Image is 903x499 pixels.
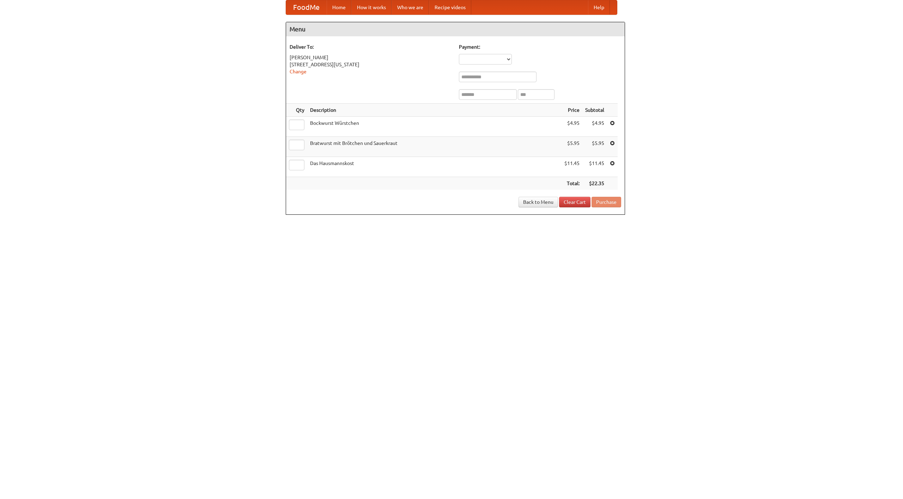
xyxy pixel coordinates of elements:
[562,104,582,117] th: Price
[351,0,392,14] a: How it works
[307,117,562,137] td: Bockwurst Würstchen
[519,197,558,207] a: Back to Menu
[588,0,610,14] a: Help
[592,197,621,207] button: Purchase
[582,137,607,157] td: $5.95
[562,177,582,190] th: Total:
[290,69,307,74] a: Change
[582,177,607,190] th: $22.35
[582,104,607,117] th: Subtotal
[559,197,590,207] a: Clear Cart
[562,137,582,157] td: $5.95
[459,43,621,50] h5: Payment:
[286,0,327,14] a: FoodMe
[327,0,351,14] a: Home
[562,157,582,177] td: $11.45
[307,104,562,117] th: Description
[290,43,452,50] h5: Deliver To:
[429,0,471,14] a: Recipe videos
[582,117,607,137] td: $4.95
[562,117,582,137] td: $4.95
[290,61,452,68] div: [STREET_ADDRESS][US_STATE]
[286,22,625,36] h4: Menu
[286,104,307,117] th: Qty
[582,157,607,177] td: $11.45
[392,0,429,14] a: Who we are
[290,54,452,61] div: [PERSON_NAME]
[307,137,562,157] td: Bratwurst mit Brötchen und Sauerkraut
[307,157,562,177] td: Das Hausmannskost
